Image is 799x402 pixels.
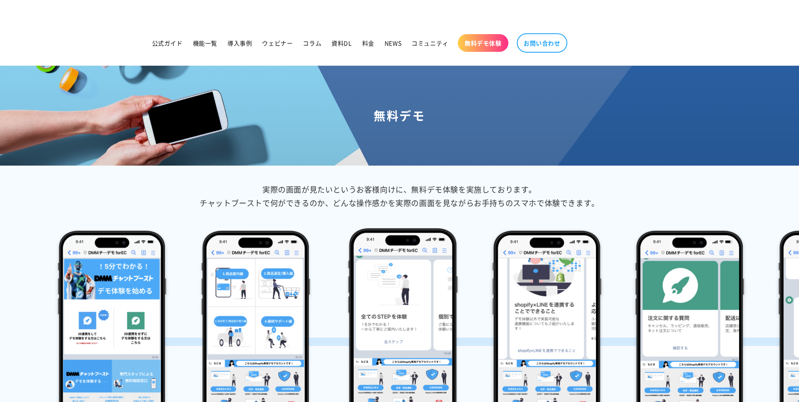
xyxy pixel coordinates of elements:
[298,34,326,52] a: コラム
[357,34,379,52] a: 料金
[222,34,257,52] a: 導入事例
[517,33,567,53] a: お問い合わせ
[326,34,357,52] a: 資料DL
[257,34,298,52] a: ウェビナー
[331,39,352,47] span: 資料DL
[465,39,502,47] span: 無料デモ体験
[458,34,508,52] a: 無料デモ体験
[379,34,406,52] a: NEWS
[193,39,217,47] span: 機能一覧
[188,34,222,52] a: 機能一覧
[524,39,561,47] span: お問い合わせ
[362,39,374,47] span: 料金
[412,39,449,47] span: コミュニティ
[303,39,321,47] span: コラム
[406,34,454,52] a: コミュニティ
[147,34,188,52] a: 公式ガイド
[227,39,252,47] span: 導入事例
[385,39,401,47] span: NEWS
[10,108,789,123] h1: 無料デモ
[152,39,183,47] span: 公式ガイド
[262,39,293,47] span: ウェビナー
